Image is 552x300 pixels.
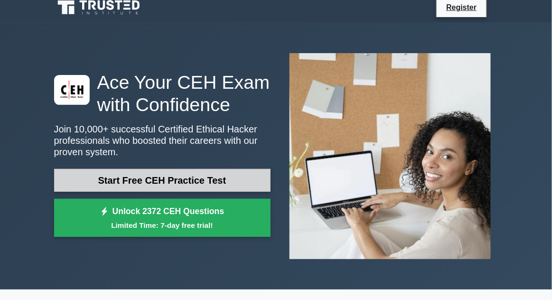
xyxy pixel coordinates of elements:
[54,123,271,158] p: Join 10,000+ successful Certified Ethical Hacker professionals who boosted their careers with our...
[54,71,271,116] h1: Ace Your CEH Exam with Confidence
[54,199,271,237] a: Unlock 2372 CEH QuestionsLimited Time: 7-day free trial!
[66,220,259,231] small: Limited Time: 7-day free trial!
[440,1,482,13] a: Register
[54,169,271,192] a: Start Free CEH Practice Test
